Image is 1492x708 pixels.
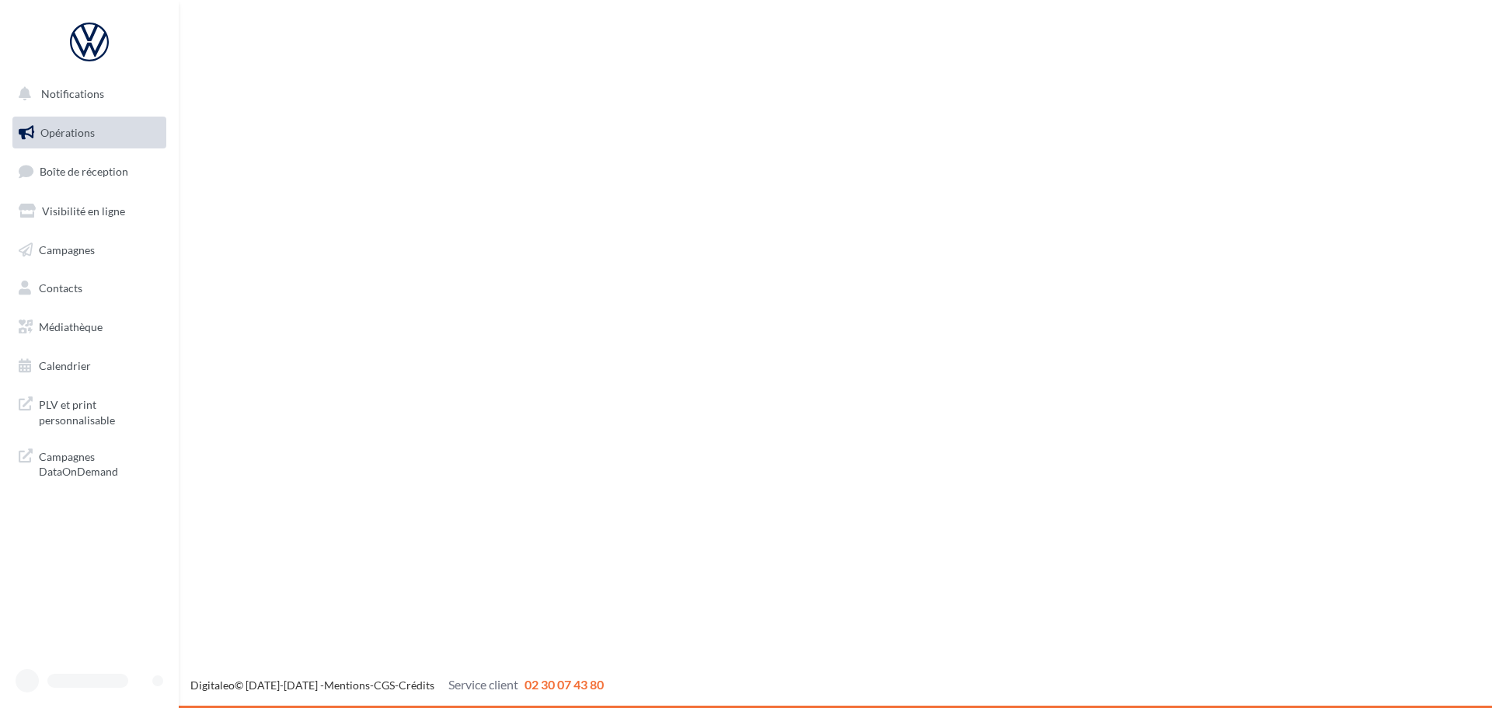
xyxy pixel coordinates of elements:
span: Médiathèque [39,320,103,333]
a: Digitaleo [190,678,235,692]
span: Calendrier [39,359,91,372]
a: Calendrier [9,350,169,382]
button: Notifications [9,78,163,110]
span: Campagnes [39,242,95,256]
a: CGS [374,678,395,692]
a: Visibilité en ligne [9,195,169,228]
a: Campagnes [9,234,169,267]
span: Contacts [39,281,82,295]
span: Notifications [41,87,104,100]
a: Crédits [399,678,434,692]
span: Opérations [40,126,95,139]
a: Contacts [9,272,169,305]
span: Visibilité en ligne [42,204,125,218]
a: Boîte de réception [9,155,169,188]
a: PLV et print personnalisable [9,388,169,434]
a: Campagnes DataOnDemand [9,440,169,486]
a: Opérations [9,117,169,149]
span: Campagnes DataOnDemand [39,446,160,480]
span: © [DATE]-[DATE] - - - [190,678,604,692]
a: Mentions [324,678,370,692]
span: Service client [448,677,518,692]
span: Boîte de réception [40,165,128,178]
a: Médiathèque [9,311,169,344]
span: 02 30 07 43 80 [525,677,604,692]
span: PLV et print personnalisable [39,394,160,427]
